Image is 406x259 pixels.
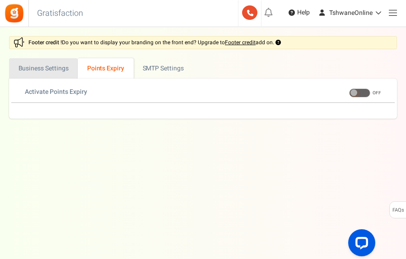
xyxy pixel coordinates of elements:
a: Menu [384,4,401,21]
img: Gratisfaction [4,3,24,23]
label: Activate Points Expiry [25,88,87,97]
div: Do you want to display your branding on the front end? Upgrade to add on. [9,36,397,49]
span: FAQs [392,202,404,219]
h3: Gratisfaction [27,5,93,23]
a: SMTP Settings [134,58,215,79]
a: Footer credit [225,38,256,46]
span: TshwaneOnline [329,8,373,18]
a: Points Expiry [78,58,133,79]
strong: Footer credit ! [28,38,62,46]
span: Help [295,8,310,17]
span: OFF [373,89,381,96]
a: Help [285,5,313,20]
a: Business Settings [9,58,78,79]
